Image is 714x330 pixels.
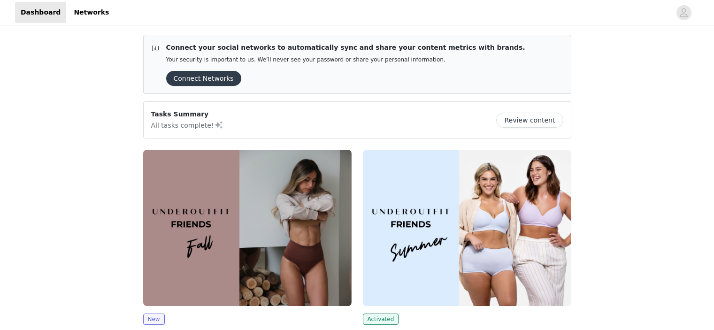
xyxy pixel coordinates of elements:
[166,43,525,53] p: Connect your social networks to automatically sync and share your content metrics with brands.
[151,109,223,119] p: Tasks Summary
[143,150,352,306] img: Underoutfit
[496,113,563,128] button: Review content
[143,314,165,325] span: New
[363,150,571,306] img: Underoutfit
[679,5,688,20] div: avatar
[15,2,66,23] a: Dashboard
[151,119,223,130] p: All tasks complete!
[166,71,241,86] button: Connect Networks
[68,2,115,23] a: Networks
[363,314,399,325] span: Activated
[166,56,525,63] p: Your security is important to us. We’ll never see your password or share your personal information.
